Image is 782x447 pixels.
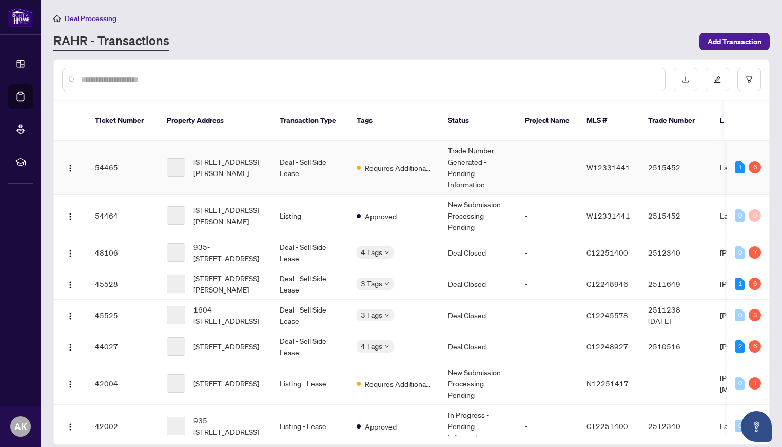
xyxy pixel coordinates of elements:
td: Deal - Sell Side Lease [271,141,348,195]
img: Logo [66,281,74,289]
div: 6 [749,340,761,353]
span: down [384,250,389,255]
td: - [517,195,578,237]
td: 54464 [87,195,159,237]
td: Deal Closed [440,300,517,331]
img: Logo [66,212,74,221]
td: - [517,141,578,195]
div: 0 [735,420,745,432]
span: N12251417 [586,379,629,388]
span: Add Transaction [708,33,761,50]
td: 2511649 [640,268,712,300]
span: Requires Additional Docs [365,378,432,390]
td: 45528 [87,268,159,300]
button: download [674,68,697,91]
td: Deal - Sell Side Lease [271,331,348,362]
td: Deal - Sell Side Lease [271,237,348,268]
td: Deal - Sell Side Lease [271,268,348,300]
span: filter [746,76,753,83]
td: Deal - Sell Side Lease [271,300,348,331]
img: Logo [66,312,74,320]
th: Project Name [517,101,578,141]
div: 1 [749,377,761,390]
div: 2 [735,340,745,353]
td: 45525 [87,300,159,331]
span: W12331441 [586,163,630,172]
span: Approved [365,210,397,222]
td: Deal Closed [440,237,517,268]
td: - [517,331,578,362]
td: - [517,362,578,405]
span: AK [14,419,27,434]
td: 54465 [87,141,159,195]
span: download [682,76,689,83]
div: 1 [735,278,745,290]
div: 3 [749,309,761,321]
td: - [517,300,578,331]
button: Logo [62,276,79,292]
div: 0 [735,309,745,321]
td: - [517,237,578,268]
span: down [384,281,389,286]
td: 2510516 [640,331,712,362]
div: 6 [749,278,761,290]
th: Property Address [159,101,271,141]
th: MLS # [578,101,640,141]
span: 3 Tags [361,278,382,289]
button: edit [706,68,729,91]
button: filter [737,68,761,91]
button: Add Transaction [699,33,770,50]
td: Listing - Lease [271,362,348,405]
button: Logo [62,338,79,355]
div: 7 [749,246,761,259]
td: Deal Closed [440,268,517,300]
span: 935-[STREET_ADDRESS] [193,415,263,437]
td: 44027 [87,331,159,362]
span: Requires Additional Docs [365,162,432,173]
td: New Submission - Processing Pending [440,362,517,405]
button: Logo [62,159,79,176]
button: Open asap [741,411,772,442]
span: 4 Tags [361,340,382,352]
div: 6 [749,161,761,173]
button: Logo [62,307,79,323]
div: 0 [749,209,761,222]
span: C12251400 [586,248,628,257]
th: Trade Number [640,101,712,141]
span: 4 Tags [361,246,382,258]
div: 1 [735,161,745,173]
div: 0 [735,377,745,390]
span: 3 Tags [361,309,382,321]
div: 0 [735,246,745,259]
span: W12331441 [586,211,630,220]
th: Ticket Number [87,101,159,141]
th: Transaction Type [271,101,348,141]
button: Logo [62,375,79,392]
td: - [640,362,712,405]
td: 2515452 [640,195,712,237]
span: C12245578 [586,310,628,320]
td: New Submission - Processing Pending [440,195,517,237]
span: [STREET_ADDRESS] [193,378,259,389]
span: down [384,313,389,318]
span: Approved [365,421,397,432]
img: Logo [66,343,74,352]
td: - [517,268,578,300]
span: down [384,344,389,349]
td: 2515452 [640,141,712,195]
span: Deal Processing [65,14,116,23]
span: 935-[STREET_ADDRESS] [193,241,263,264]
span: edit [714,76,721,83]
td: Listing [271,195,348,237]
span: home [53,15,61,22]
th: Status [440,101,517,141]
div: 0 [735,209,745,222]
td: Deal Closed [440,331,517,362]
button: Logo [62,418,79,434]
span: C12248946 [586,279,628,288]
td: Trade Number Generated - Pending Information [440,141,517,195]
img: Logo [66,423,74,431]
td: 48106 [87,237,159,268]
span: 1604-[STREET_ADDRESS] [193,304,263,326]
span: [STREET_ADDRESS][PERSON_NAME] [193,204,263,227]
